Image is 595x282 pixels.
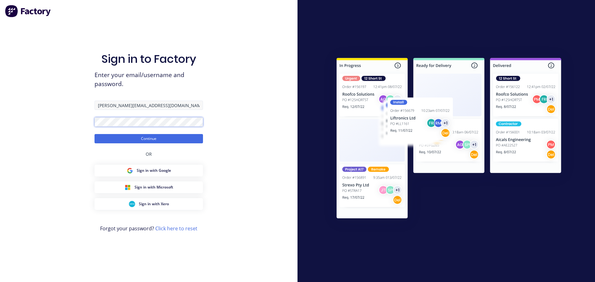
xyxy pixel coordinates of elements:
[125,184,131,190] img: Microsoft Sign in
[139,201,169,207] span: Sign in with Xero
[95,101,203,110] input: Email/Username
[95,134,203,143] button: Continue
[95,198,203,210] button: Xero Sign inSign in with Xero
[100,225,197,232] span: Forgot your password?
[146,143,152,165] div: OR
[129,201,135,207] img: Xero Sign in
[5,5,51,17] img: Factory
[95,165,203,176] button: Google Sign inSign in with Google
[95,181,203,193] button: Microsoft Sign inSign in with Microsoft
[155,225,197,232] a: Click here to reset
[127,167,133,174] img: Google Sign in
[95,71,203,89] span: Enter your email/username and password.
[101,52,196,66] h1: Sign in to Factory
[137,168,171,173] span: Sign in with Google
[134,184,173,190] span: Sign in with Microsoft
[323,46,575,233] img: Sign in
